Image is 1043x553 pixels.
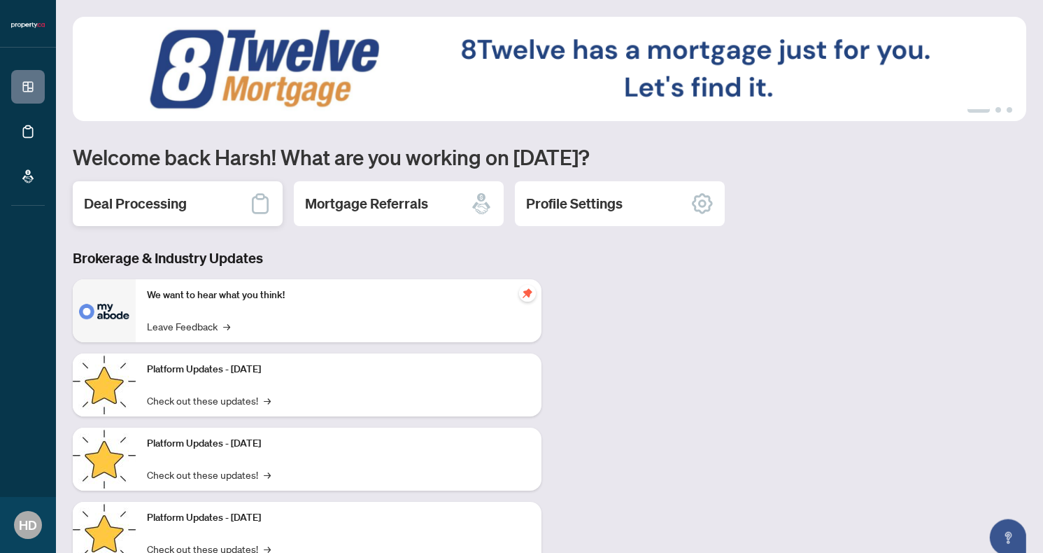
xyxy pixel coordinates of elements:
[147,467,271,482] a: Check out these updates!→
[147,318,230,334] a: Leave Feedback→
[264,467,271,482] span: →
[305,194,428,213] h2: Mortgage Referrals
[1007,107,1012,113] button: 3
[73,17,1026,121] img: Slide 0
[995,107,1001,113] button: 2
[147,510,530,526] p: Platform Updates - [DATE]
[147,288,530,303] p: We want to hear what you think!
[73,428,136,491] img: Platform Updates - July 8, 2025
[967,107,990,113] button: 1
[147,393,271,408] a: Check out these updates!→
[147,436,530,451] p: Platform Updates - [DATE]
[84,194,187,213] h2: Deal Processing
[223,318,230,334] span: →
[73,353,136,416] img: Platform Updates - July 21, 2025
[73,279,136,342] img: We want to hear what you think!
[73,143,1026,170] h1: Welcome back Harsh! What are you working on [DATE]?
[264,393,271,408] span: →
[19,515,37,535] span: HD
[526,194,623,213] h2: Profile Settings
[73,248,541,268] h3: Brokerage & Industry Updates
[987,504,1029,546] button: Open asap
[11,21,45,29] img: logo
[147,362,530,377] p: Platform Updates - [DATE]
[519,285,536,302] span: pushpin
